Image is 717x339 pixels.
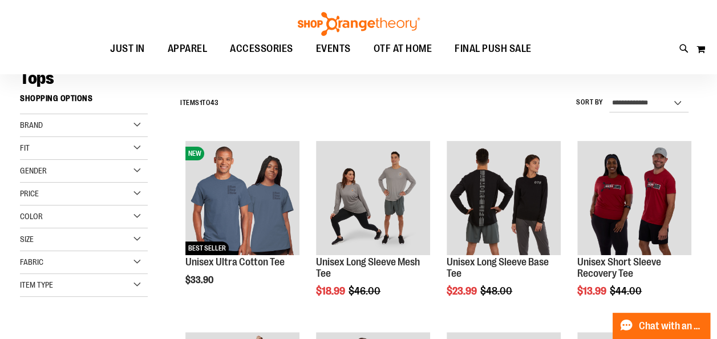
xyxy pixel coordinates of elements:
h2: Items to [180,94,218,112]
img: Shop Orangetheory [296,12,422,36]
span: Brand [20,120,43,130]
a: Unisex Long Sleeve Mesh Tee primary image [316,141,430,257]
span: $48.00 [480,285,514,297]
a: JUST IN [99,36,156,62]
span: Size [20,235,34,244]
img: Product image for Unisex SS Recovery Tee [577,141,691,255]
a: Unisex Ultra Cotton Tee [185,256,285,268]
div: product [310,135,436,325]
img: Product image for Unisex Long Sleeve Base Tee [447,141,561,255]
a: OTF AT HOME [362,36,444,62]
span: FINAL PUSH SALE [455,36,532,62]
a: Unisex Long Sleeve Mesh Tee [316,256,420,279]
span: 43 [210,99,218,107]
span: $13.99 [577,285,608,297]
label: Sort By [576,98,603,107]
span: Item Type [20,280,53,289]
span: BEST SELLER [185,241,229,255]
img: Unisex Ultra Cotton Tee [185,141,299,255]
span: 1 [200,99,202,107]
span: JUST IN [110,36,145,62]
a: Unisex Long Sleeve Base Tee [447,256,549,279]
span: OTF AT HOME [374,36,432,62]
span: APPAREL [168,36,208,62]
span: Fit [20,143,30,152]
span: Color [20,212,43,221]
span: Gender [20,166,47,175]
span: NEW [185,147,204,160]
a: Product image for Unisex SS Recovery Tee [577,141,691,257]
div: product [441,135,566,325]
a: FINAL PUSH SALE [443,36,543,62]
strong: Shopping Options [20,88,148,114]
span: EVENTS [316,36,351,62]
span: Tops [20,68,54,88]
img: Unisex Long Sleeve Mesh Tee primary image [316,141,430,255]
a: APPAREL [156,36,219,62]
a: Product image for Unisex Long Sleeve Base Tee [447,141,561,257]
span: Chat with an Expert [639,321,703,332]
span: $44.00 [610,285,643,297]
a: Unisex Short Sleeve Recovery Tee [577,256,661,279]
button: Chat with an Expert [613,313,711,339]
span: Fabric [20,257,43,267]
span: $46.00 [349,285,382,297]
span: ACCESSORIES [230,36,293,62]
div: product [572,135,697,325]
a: ACCESSORIES [218,36,305,62]
span: Price [20,189,39,198]
span: $33.90 [185,275,215,285]
span: $23.99 [447,285,479,297]
span: $18.99 [316,285,347,297]
a: Unisex Ultra Cotton TeeNEWBEST SELLER [185,141,299,257]
a: EVENTS [305,36,362,62]
div: product [180,135,305,314]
